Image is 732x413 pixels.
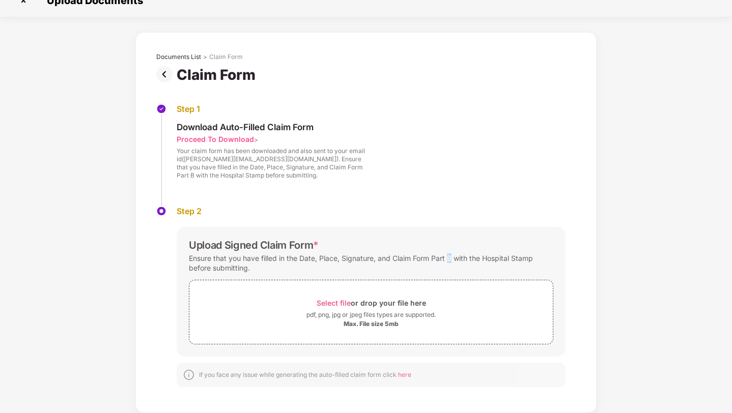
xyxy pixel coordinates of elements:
[177,122,365,133] div: Download Auto-Filled Claim Form
[199,371,411,379] div: If you face any issue while generating the auto-filled claim form click
[177,147,365,180] div: Your claim form has been downloaded and also sent to your email id([PERSON_NAME][EMAIL_ADDRESS][D...
[177,206,566,217] div: Step 2
[156,66,177,82] img: svg+xml;base64,PHN2ZyBpZD0iUHJldi0zMngzMiIgeG1sbnM9Imh0dHA6Ly93d3cudzMub3JnLzIwMDAvc3ZnIiB3aWR0aD...
[177,104,365,114] div: Step 1
[254,136,258,143] span: >
[203,53,207,61] div: >
[306,310,436,320] div: pdf, png, jpg or jpeg files types are supported.
[398,371,411,378] span: here
[183,369,195,381] img: svg+xml;base64,PHN2ZyBpZD0iSW5mb18tXzMyeDMyIiBkYXRhLW5hbWU9IkluZm8gLSAzMngzMiIgeG1sbnM9Imh0dHA6Ly...
[156,104,166,114] img: svg+xml;base64,PHN2ZyBpZD0iU3RlcC1Eb25lLTMyeDMyIiB4bWxucz0iaHR0cDovL3d3dy53My5vcmcvMjAwMC9zdmciIH...
[317,296,426,310] div: or drop your file here
[177,134,254,144] div: Proceed To Download
[344,320,399,328] div: Max. File size 5mb
[156,53,201,61] div: Documents List
[189,251,553,275] div: Ensure that you have filled in the Date, Place, Signature, and Claim Form Part B with the Hospita...
[189,288,553,336] span: Select fileor drop your file herepdf, png, jpg or jpeg files types are supported.Max. File size 5mb
[156,206,166,216] img: svg+xml;base64,PHN2ZyBpZD0iU3RlcC1BY3RpdmUtMzJ4MzIiIHhtbG5zPSJodHRwOi8vd3d3LnczLm9yZy8yMDAwL3N2Zy...
[177,66,260,83] div: Claim Form
[189,239,319,251] div: Upload Signed Claim Form
[209,53,243,61] div: Claim Form
[317,299,351,307] span: Select file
